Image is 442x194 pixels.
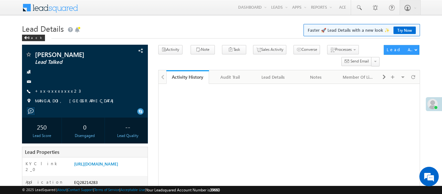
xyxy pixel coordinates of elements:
a: Activity History [166,70,209,84]
button: Converse [293,45,320,54]
a: Back [22,34,48,40]
span: Processes [335,47,352,52]
div: Lead Score [24,133,60,139]
a: About [57,188,67,192]
div: Activity History [171,74,204,80]
span: Your Leadsquared Account Number is [146,188,220,192]
button: Send Email [341,57,372,66]
button: Task [222,45,246,54]
a: Terms of Service [94,188,119,192]
div: Lead Details [257,73,289,81]
button: Processes [327,45,359,54]
span: Lead Talked [35,59,113,65]
button: Activity [158,45,182,54]
div: Lead Quality [110,133,146,139]
span: [PERSON_NAME] [35,51,113,58]
a: Notes [295,70,337,84]
label: KYC link 2_0 [26,161,68,172]
span: © 2025 LeadSquared | | | | | [22,187,220,193]
div: Notes [300,73,332,81]
div: Audit Trail [214,73,246,81]
a: Try Now [393,27,416,34]
a: +xx-xxxxxxxx23 [35,88,81,94]
span: Lead Details [22,23,64,34]
span: 39660 [210,188,220,192]
div: Back [22,35,45,41]
span: Send Email [350,58,369,64]
button: Note [191,45,215,54]
a: Contact Support [68,188,93,192]
div: -- [110,121,146,133]
span: MANGALDOI, [GEOGRAPHIC_DATA] [35,98,117,104]
a: Member Of Lists [337,70,380,84]
div: Lead Actions [387,47,414,52]
div: Disengaged [67,133,103,139]
div: EQ28214283 [72,179,148,188]
span: Lead Properties [25,149,59,155]
button: Lead Actions [384,45,419,55]
div: Member Of Lists [343,73,374,81]
div: 0 [67,121,103,133]
a: Audit Trail [209,70,252,84]
button: Sales Activity [253,45,286,54]
a: Acceptable Use [120,188,145,192]
a: Lead Details [252,70,295,84]
div: 250 [24,121,60,133]
a: [URL][DOMAIN_NAME] [74,161,118,166]
span: Faster 🚀 Lead Details with a new look ✨ [308,27,416,33]
label: Application Number [26,179,68,191]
